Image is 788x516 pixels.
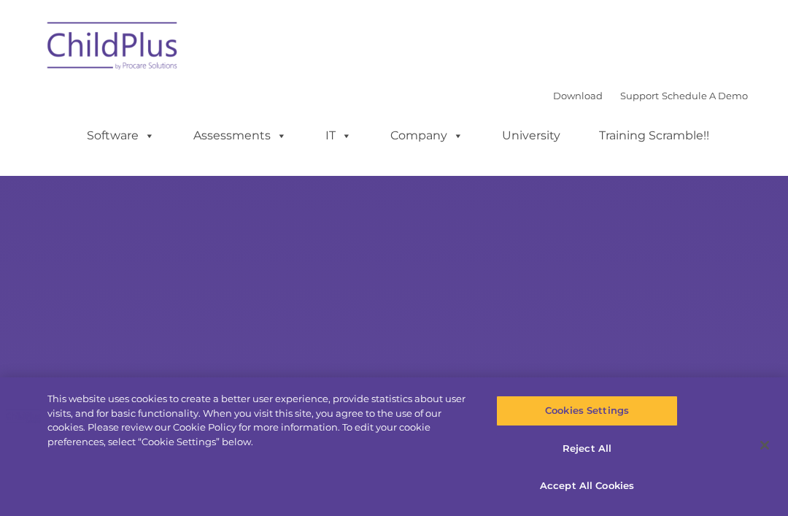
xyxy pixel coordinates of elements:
button: Accept All Cookies [496,471,677,501]
button: Close [749,429,781,461]
a: Assessments [179,121,301,150]
a: Download [553,90,603,101]
a: Training Scramble!! [584,121,724,150]
a: University [487,121,575,150]
font: | [553,90,748,101]
button: Cookies Settings [496,396,677,426]
a: IT [311,121,366,150]
button: Reject All [496,434,677,464]
a: Support [620,90,659,101]
a: Schedule A Demo [662,90,748,101]
img: ChildPlus by Procare Solutions [40,12,186,85]
a: Software [72,121,169,150]
a: Company [376,121,478,150]
div: This website uses cookies to create a better user experience, provide statistics about user visit... [47,392,473,449]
